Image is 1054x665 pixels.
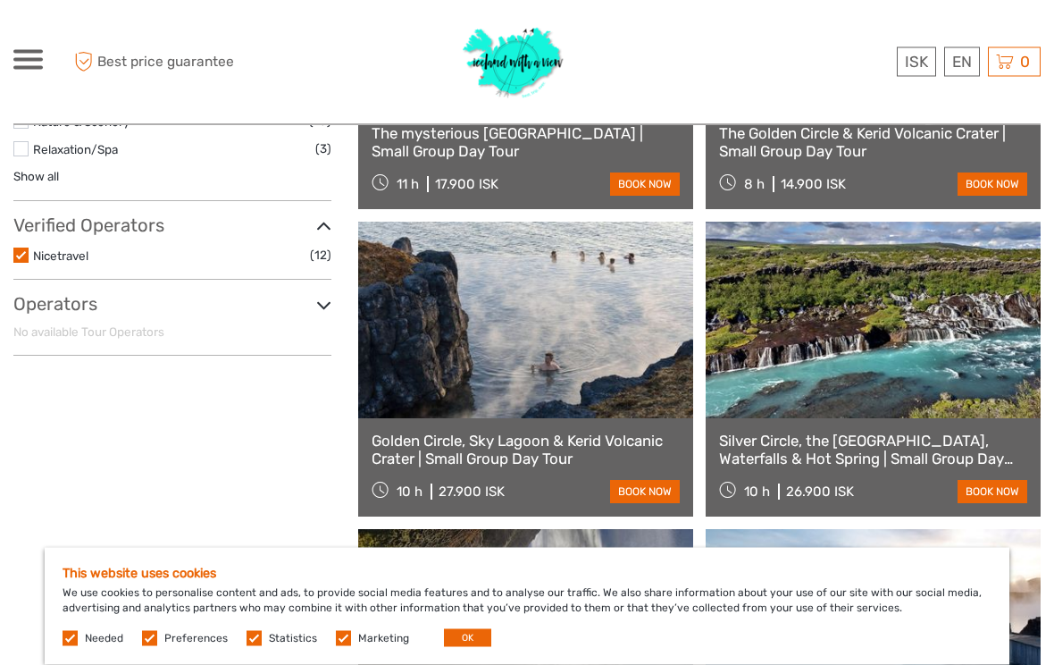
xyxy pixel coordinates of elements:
[13,294,331,316] h3: Operators
[397,177,419,193] span: 11 h
[444,629,491,647] button: OK
[610,481,680,504] a: book now
[455,18,573,106] img: 1077-ca632067-b948-436b-9c7a-efe9894e108b_logo_big.jpg
[63,566,991,581] h5: This website uses cookies
[786,484,854,501] div: 26.900 ISK
[958,481,1027,504] a: book now
[70,47,271,77] span: Best price guarantee
[719,433,1027,469] a: Silver Circle, the [GEOGRAPHIC_DATA], Waterfalls & Hot Spring | Small Group Day Tour
[397,484,422,501] span: 10 h
[205,28,227,49] button: Open LiveChat chat widget
[164,631,228,646] label: Preferences
[25,31,202,46] p: We're away right now. Please check back later!
[33,115,130,130] a: Nature & Scenery
[269,631,317,646] label: Statistics
[315,139,331,160] span: (3)
[944,47,980,77] div: EN
[719,125,1027,162] a: The Golden Circle & Kerid Volcanic Crater | Small Group Day Tour
[435,177,498,193] div: 17.900 ISK
[372,433,680,469] a: Golden Circle, Sky Lagoon & Kerid Volcanic Crater | Small Group Day Tour
[781,177,846,193] div: 14.900 ISK
[85,631,123,646] label: Needed
[1017,53,1033,71] span: 0
[958,173,1027,197] a: book now
[439,484,505,501] div: 27.900 ISK
[13,325,164,340] span: No available Tour Operators
[905,53,928,71] span: ISK
[744,177,765,193] span: 8 h
[45,548,1009,665] div: We use cookies to personalise content and ads, to provide social media features and to analyse ou...
[372,125,680,162] a: The mysterious [GEOGRAPHIC_DATA] | Small Group Day Tour
[13,170,59,184] a: Show all
[358,631,409,646] label: Marketing
[610,173,680,197] a: book now
[13,215,331,237] h3: Verified Operators
[744,484,770,501] span: 10 h
[33,143,118,157] a: Relaxation/Spa
[310,246,331,266] span: (12)
[33,249,88,264] a: Nicetravel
